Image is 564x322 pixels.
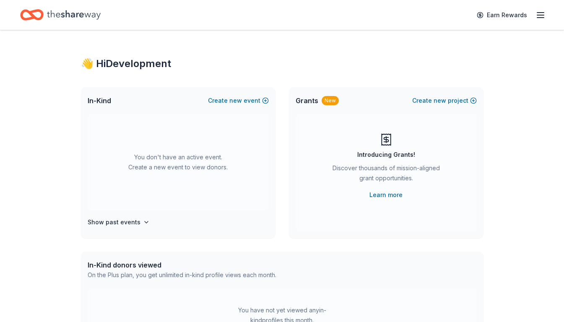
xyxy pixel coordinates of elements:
button: Show past events [88,217,150,227]
div: In-Kind donors viewed [88,260,276,270]
button: Createnewproject [412,96,477,106]
span: new [434,96,446,106]
a: Learn more [369,190,403,200]
div: Introducing Grants! [357,150,415,160]
div: On the Plus plan, you get unlimited in-kind profile views each month. [88,270,276,280]
div: Discover thousands of mission-aligned grant opportunities. [329,163,443,187]
a: Earn Rewards [472,8,532,23]
a: Home [20,5,101,25]
div: New [322,96,339,105]
div: You don't have an active event. Create a new event to view donors. [88,114,269,210]
button: Createnewevent [208,96,269,106]
span: Grants [296,96,318,106]
span: In-Kind [88,96,111,106]
div: 👋 Hi Development [81,57,483,70]
h4: Show past events [88,217,140,227]
span: new [229,96,242,106]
